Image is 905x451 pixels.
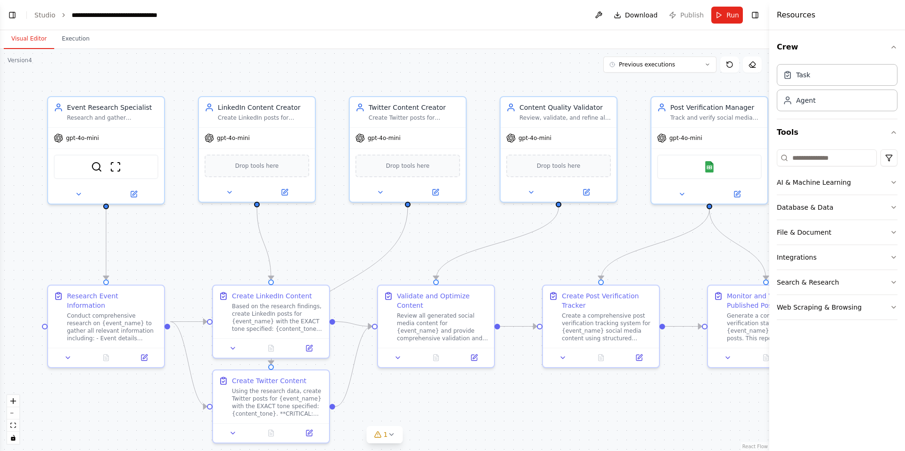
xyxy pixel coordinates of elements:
[107,189,160,200] button: Open in side panel
[777,60,897,119] div: Crew
[54,29,97,49] button: Execution
[581,352,621,363] button: No output available
[519,114,611,122] div: Review, validate, and refine all generated social media content for {event_name} to ensure accura...
[670,103,762,112] div: Post Verification Manager
[34,11,56,19] a: Studio
[710,189,764,200] button: Open in side panel
[537,161,581,171] span: Drop tools here
[669,134,702,142] span: gpt-4o-mini
[650,96,768,205] div: Post Verification ManagerTrack and verify social media posts for {event_name} by creating compreh...
[212,285,330,359] div: Create LinkedIn ContentBased on the research findings, create LinkedIn posts for {event_name} wit...
[777,195,897,220] button: Database & Data
[777,203,833,212] div: Database & Data
[232,387,323,418] div: Using the research data, create Twitter posts for {event_name} with the EXACT tone specified: {co...
[235,161,279,171] span: Drop tools here
[777,9,815,21] h4: Resources
[777,178,851,187] div: AI & Machine Learning
[377,285,495,368] div: Validate and Optimize ContentReview all generated social media content for {event_name} and provi...
[170,317,207,327] g: Edge from b7811876-5c2c-4b16-adac-14ec38f8441f to eabfd0d9-3461-48cc-b4f5-ec5136877ac2
[67,114,158,122] div: Research and gather comprehensive information about {event_name}, including event details, speake...
[519,103,611,112] div: Content Quality Validator
[619,61,675,68] span: Previous executions
[777,228,831,237] div: File & Document
[777,245,897,270] button: Integrations
[596,209,714,279] g: Edge from 7fea8678-88d1-4a95-b800-2c1dbe4360d3 to 726f9489-58bc-4f93-88fe-0e9e6083eaa5
[742,444,768,449] a: React Flow attribution
[500,322,537,331] g: Edge from 2a9228dd-d900-4536-9633-a821c0de66cc to 726f9489-58bc-4f93-88fe-0e9e6083eaa5
[7,432,19,444] button: toggle interactivity
[603,57,716,73] button: Previous executions
[7,395,19,407] button: zoom in
[670,114,762,122] div: Track and verify social media posts for {event_name} by creating comprehensive tracking reports a...
[86,352,126,363] button: No output available
[212,369,330,443] div: Create Twitter ContentUsing the research data, create Twitter posts for {event_name} with the EXA...
[777,270,897,295] button: Search & Research
[218,103,309,112] div: LinkedIn Content Creator
[232,303,323,333] div: Based on the research findings, create LinkedIn posts for {event_name} with the EXACT tone specif...
[458,352,490,363] button: Open in side panel
[500,96,617,203] div: Content Quality ValidatorReview, validate, and refine all generated social media content for {eve...
[796,96,815,105] div: Agent
[749,8,762,22] button: Hide right sidebar
[746,352,786,363] button: No output available
[368,134,401,142] span: gpt-4o-mini
[293,343,325,354] button: Open in side panel
[8,57,32,64] div: Version 4
[266,207,412,364] g: Edge from 955b1582-acf7-43e9-a885-eb2789c592ba to b6737685-4351-47dc-8a22-b4af74358575
[232,291,312,301] div: Create LinkedIn Content
[777,278,839,287] div: Search & Research
[66,134,99,142] span: gpt-4o-mini
[777,119,897,146] button: Tools
[704,161,715,172] img: Google Sheets
[384,430,388,439] span: 1
[777,170,897,195] button: AI & Machine Learning
[397,291,488,310] div: Validate and Optimize Content
[431,207,563,279] g: Edge from f13a17ee-672d-47f4-969e-6919928a2ab5 to 2a9228dd-d900-4536-9633-a821c0de66cc
[777,303,862,312] div: Web Scraping & Browsing
[217,134,250,142] span: gpt-4o-mini
[777,295,897,320] button: Web Scraping & Browsing
[727,312,818,342] div: Generate a comprehensive verification status report for {event_name} social media posts. This rep...
[47,96,165,205] div: Event Research SpecialistResearch and gather comprehensive information about {event_name}, includ...
[610,7,662,24] button: Download
[293,427,325,439] button: Open in side panel
[251,427,291,439] button: No output available
[705,209,771,279] g: Edge from 7fea8678-88d1-4a95-b800-2c1dbe4360d3 to 685883ab-66a5-4f8b-a86a-d96109ad5e7b
[711,7,743,24] button: Run
[726,10,739,20] span: Run
[369,103,460,112] div: Twitter Content Creator
[416,352,456,363] button: No output available
[335,317,372,331] g: Edge from eabfd0d9-3461-48cc-b4f5-ec5136877ac2 to 2a9228dd-d900-4536-9633-a821c0de66cc
[707,285,825,368] div: Monitor and Verify Published PostsGenerate a comprehensive verification status report for {event_...
[7,407,19,419] button: zoom out
[727,291,818,310] div: Monitor and Verify Published Posts
[367,426,403,443] button: 1
[34,10,178,20] nav: breadcrumb
[258,187,311,198] button: Open in side panel
[101,209,111,279] g: Edge from 89968a54-b5ce-4ff9-acce-63f42f969731 to b7811876-5c2c-4b16-adac-14ec38f8441f
[252,207,276,279] g: Edge from f94de939-38fb-4eae-b5dd-a6ba0904679b to eabfd0d9-3461-48cc-b4f5-ec5136877ac2
[625,10,658,20] span: Download
[47,285,165,368] div: Research Event InformationConduct comprehensive research on {event_name} to gather all relevant i...
[518,134,551,142] span: gpt-4o-mini
[796,70,810,80] div: Task
[335,322,372,411] g: Edge from b6737685-4351-47dc-8a22-b4af74358575 to 2a9228dd-d900-4536-9633-a821c0de66cc
[623,352,655,363] button: Open in side panel
[559,187,613,198] button: Open in side panel
[232,376,306,385] div: Create Twitter Content
[562,291,653,310] div: Create Post Verification Tracker
[386,161,430,171] span: Drop tools here
[369,114,460,122] div: Create Twitter posts for {event_name} that perfectly match the {content_tone}. Master different w...
[218,114,309,122] div: Create LinkedIn posts for {event_name} that match the {content_tone} perfectly. Adapt writing sty...
[409,187,462,198] button: Open in side panel
[91,161,102,172] img: SerplyWebSearchTool
[7,395,19,444] div: React Flow controls
[397,312,488,342] div: Review all generated social media content for {event_name} and provide comprehensive validation a...
[777,253,816,262] div: Integrations
[67,312,158,342] div: Conduct comprehensive research on {event_name} to gather all relevant information including: - Ev...
[349,96,467,203] div: Twitter Content CreatorCreate Twitter posts for {event_name} that perfectly match the {content_to...
[170,317,207,411] g: Edge from b7811876-5c2c-4b16-adac-14ec38f8441f to b6737685-4351-47dc-8a22-b4af74358575
[777,34,897,60] button: Crew
[4,29,54,49] button: Visual Editor
[542,285,660,368] div: Create Post Verification TrackerCreate a comprehensive post verification tracking system for {eve...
